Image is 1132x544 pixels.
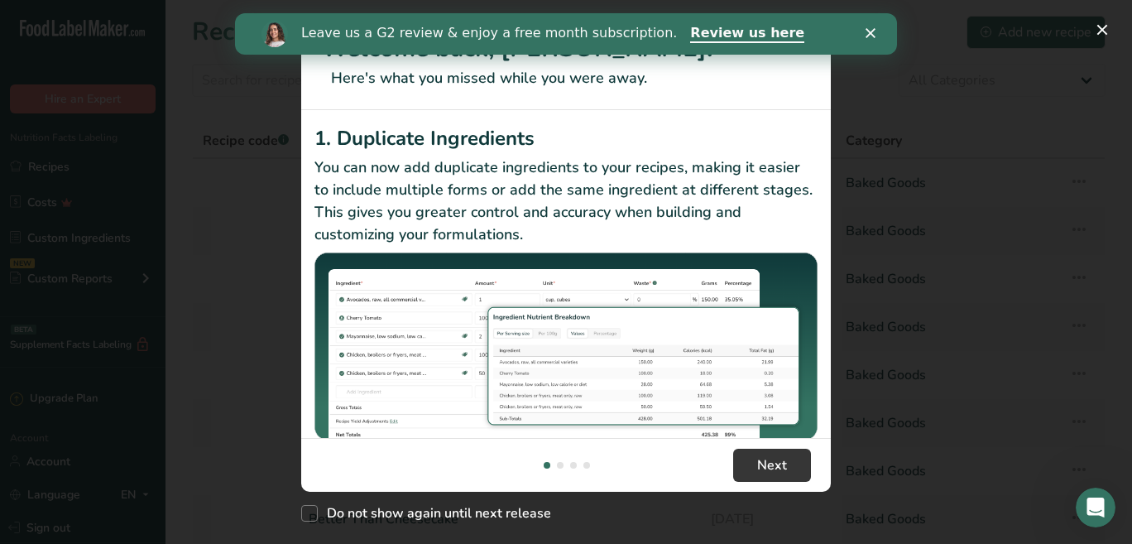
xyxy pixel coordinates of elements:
p: You can now add duplicate ingredients to your recipes, making it easier to include multiple forms... [314,156,818,246]
iframe: Intercom live chat [1076,488,1115,527]
iframe: Intercom live chat banner [235,13,897,55]
button: Next [733,449,811,482]
div: Close [631,15,647,25]
p: Here's what you missed while you were away. [321,67,811,89]
img: Duplicate Ingredients [314,253,818,440]
span: Next [757,455,787,475]
h2: 1. Duplicate Ingredients [314,123,818,153]
span: Do not show again until next release [318,505,551,522]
